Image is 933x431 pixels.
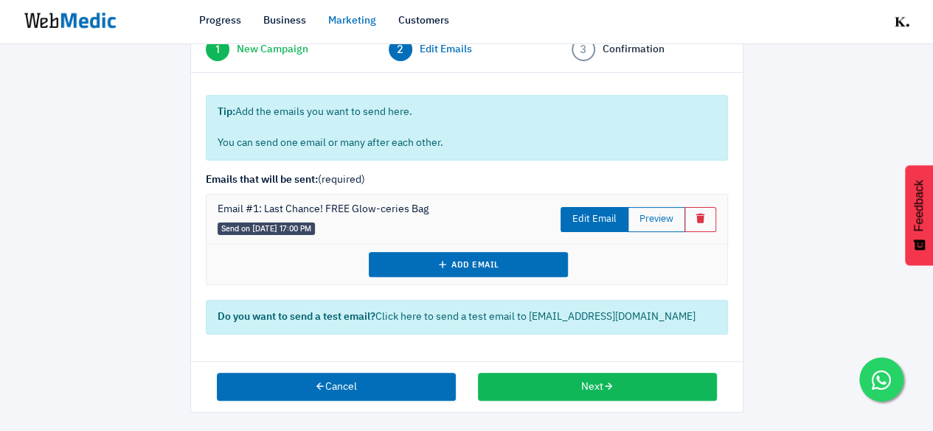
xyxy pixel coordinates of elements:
span: Feedback [912,180,926,231]
a: Progress [199,13,241,29]
label: (required) [206,172,728,188]
a: Marketing [328,13,376,29]
strong: Tip: [218,107,235,117]
strong: Emails that will be sent: [206,175,318,185]
a: Business [263,13,306,29]
span: Send on [DATE] 17:00 PM [218,222,315,235]
button: Next [478,373,717,401]
div: Add the emails you want to send here. You can send one email or many after each other. [206,95,728,161]
div: Click here to send a test email to [EMAIL_ADDRESS][DOMAIN_NAME] [206,300,728,334]
button: Cancel [217,373,456,401]
a: Customers [398,13,449,29]
a: Edit Email [561,207,628,232]
div: Email #1: Last Chance! FREE Glow-ceries Bag [218,202,517,236]
button: Feedback - Show survey [905,165,933,265]
button: Preview [628,207,685,232]
strong: Do you want to send a test email? [218,312,375,322]
div: Basic example [561,207,716,232]
button: Add Email [369,252,568,277]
